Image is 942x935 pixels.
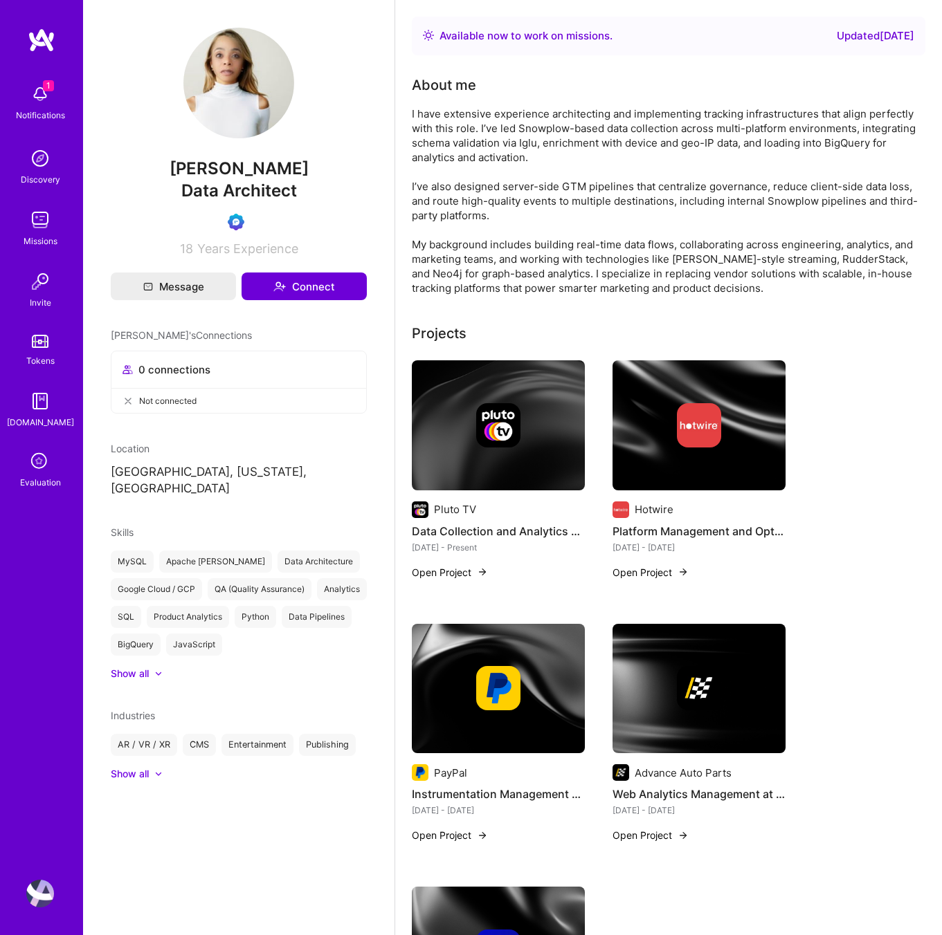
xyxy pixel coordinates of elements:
[111,578,202,600] div: Google Cloud / GCP
[613,828,689,842] button: Open Project
[613,501,629,518] img: Company logo
[477,566,488,577] img: arrow-right
[678,566,689,577] img: arrow-right
[27,449,53,475] i: icon SelectionTeam
[26,387,54,415] img: guide book
[111,272,236,300] button: Message
[412,107,925,295] div: I have extensive experience architecting and implementing tracking infrastructures that align per...
[111,710,155,721] span: Industries
[111,526,134,538] span: Skills
[26,353,55,368] div: Tokens
[317,578,367,600] div: Analytics
[412,540,585,555] div: [DATE] - Present
[635,766,732,780] div: Advance Auto Parts
[111,734,177,756] div: AR / VR / XR
[111,606,141,628] div: SQL
[143,281,153,291] i: icon Mail
[16,108,65,122] div: Notifications
[111,351,367,414] button: 0 connectionsNot connected
[159,550,272,573] div: Apache [PERSON_NAME]
[613,764,629,781] img: Company logo
[111,633,161,656] div: BigQuery
[242,272,367,300] button: Connect
[412,522,585,540] h4: Data Collection and Analytics Solutions
[412,501,428,518] img: Company logo
[412,785,585,803] h4: Instrumentation Management at PayPal
[21,172,60,187] div: Discovery
[111,550,154,573] div: MySQL
[26,206,54,234] img: teamwork
[423,30,434,41] img: Availability
[278,550,360,573] div: Data Architecture
[412,565,488,580] button: Open Project
[613,360,786,490] img: cover
[139,394,197,408] span: Not connected
[477,830,488,841] img: arrow-right
[613,803,786,817] div: [DATE] - [DATE]
[613,565,689,580] button: Open Project
[440,28,613,44] div: Available now to work on missions .
[434,766,467,780] div: PayPal
[30,295,51,310] div: Invite
[197,241,298,256] span: Years Experience
[7,415,74,429] div: [DOMAIN_NAME]
[183,734,216,756] div: CMS
[613,522,786,540] h4: Platform Management and Optimization
[282,606,352,628] div: Data Pipelines
[111,667,149,681] div: Show all
[476,666,520,710] img: Company logo
[138,362,210,377] span: 0 connections
[20,475,61,490] div: Evaluation
[111,464,367,497] p: [GEOGRAPHIC_DATA], [US_STATE], [GEOGRAPHIC_DATA]
[24,234,57,248] div: Missions
[43,80,54,91] span: 1
[221,734,293,756] div: Entertainment
[412,75,476,95] div: About me
[26,268,54,295] img: Invite
[181,180,297,201] span: Data Architect
[613,785,786,803] h4: Web Analytics Management at Advance Auto Parts
[635,502,673,517] div: Hotwire
[166,633,222,656] div: JavaScript
[273,280,286,293] i: icon Connect
[837,28,914,44] div: Updated [DATE]
[123,396,134,407] i: icon CloseGray
[28,28,55,53] img: logo
[235,606,276,628] div: Python
[111,441,367,456] div: Location
[412,803,585,817] div: [DATE] - [DATE]
[111,767,149,781] div: Show all
[677,666,721,710] img: Company logo
[26,80,54,108] img: bell
[476,403,520,447] img: Company logo
[180,241,193,256] span: 18
[23,880,57,907] a: User Avatar
[208,578,311,600] div: QA (Quality Assurance)
[412,624,585,754] img: cover
[26,145,54,172] img: discovery
[32,335,48,348] img: tokens
[111,158,367,179] span: [PERSON_NAME]
[412,828,488,842] button: Open Project
[412,360,585,490] img: cover
[613,624,786,754] img: cover
[183,28,294,138] img: User Avatar
[412,323,467,344] div: Projects
[26,880,54,907] img: User Avatar
[111,328,252,342] span: [PERSON_NAME]'s Connections
[412,764,428,781] img: Company logo
[613,540,786,555] div: [DATE] - [DATE]
[123,364,133,375] i: icon Collaborator
[147,606,229,628] div: Product Analytics
[299,734,356,756] div: Publishing
[228,214,244,230] img: Evaluation Call Booked
[677,403,721,447] img: Company logo
[678,830,689,841] img: arrow-right
[434,502,476,517] div: Pluto TV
